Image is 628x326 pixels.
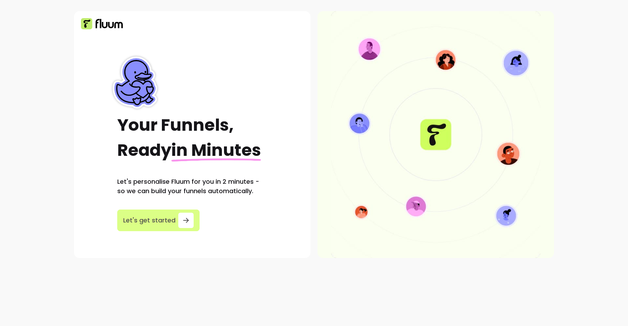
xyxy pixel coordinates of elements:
img: Fluum Logo [81,18,123,29]
img: Fluum Duck sticker [109,56,161,109]
button: Let's get started [117,210,200,231]
span: Let's get started [123,215,175,225]
span: in Minutes [171,138,261,162]
h1: Your Funnels, Ready [117,113,267,163]
h2: Let's personalise Fluum for you in 2 minutes - so we can build your funnels automatically. [117,177,267,196]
